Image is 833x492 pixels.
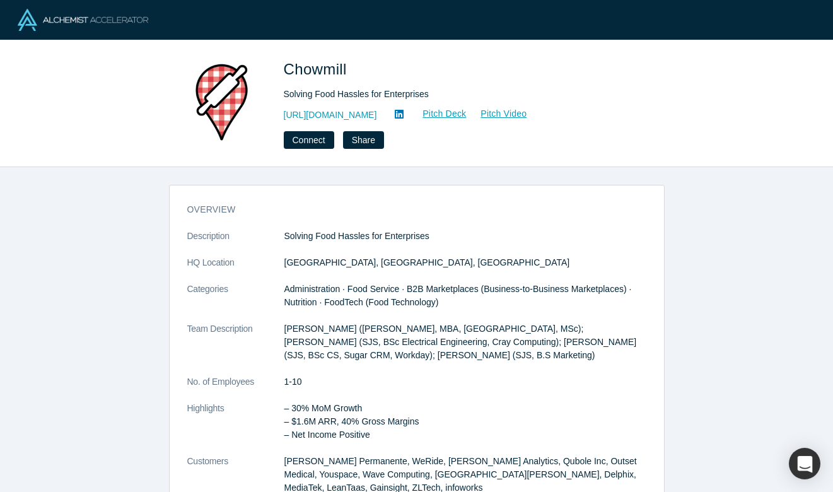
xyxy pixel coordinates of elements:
[284,131,334,149] button: Connect
[187,375,284,402] dt: No. of Employees
[187,402,284,455] dt: Highlights
[284,375,646,389] dd: 1-10
[284,256,646,269] dd: [GEOGRAPHIC_DATA], [GEOGRAPHIC_DATA], [GEOGRAPHIC_DATA]
[178,58,266,146] img: Chowmill's Logo
[467,107,527,121] a: Pitch Video
[18,9,148,31] img: Alchemist Logo
[187,230,284,256] dt: Description
[284,402,646,442] p: – 30% MoM Growth – $1.6M ARR, 40% Gross Margins – Net Income Positive
[284,108,377,122] a: [URL][DOMAIN_NAME]
[284,284,632,307] span: Administration · Food Service · B2B Marketplaces (Business-to-Business Marketplaces) · Nutrition ...
[187,322,284,375] dt: Team Description
[343,131,384,149] button: Share
[284,61,351,78] span: Chowmill
[284,322,646,362] p: [PERSON_NAME] ([PERSON_NAME], MBA, [GEOGRAPHIC_DATA], MSc); [PERSON_NAME] (SJS, BSc Electrical En...
[187,203,629,216] h3: overview
[284,230,646,243] p: Solving Food Hassles for Enterprises
[409,107,467,121] a: Pitch Deck
[187,283,284,322] dt: Categories
[284,88,637,101] div: Solving Food Hassles for Enterprises
[187,256,284,283] dt: HQ Location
